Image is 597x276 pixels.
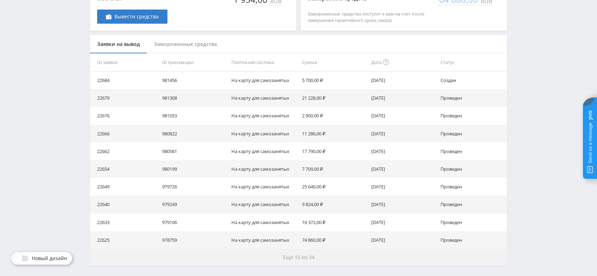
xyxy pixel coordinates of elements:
div: Заявки на вывод [90,35,147,54]
td: 981053 [159,107,229,124]
td: На карту для самозанятых [229,125,299,142]
td: 22676 [90,107,159,124]
td: Проведен [438,89,507,107]
th: ID транзакции [159,53,229,71]
div: Замороженные средства [147,35,224,54]
td: 21 228,00 ₽ [299,89,368,107]
td: 979106 [159,213,229,231]
td: 979249 [159,195,229,213]
th: ID заявки [90,53,159,71]
td: 981456 [159,71,229,89]
td: 74 860,00 ₽ [299,231,368,249]
td: Проведен [438,195,507,213]
td: [DATE] [368,142,438,160]
td: 7 709,00 ₽ [299,160,368,178]
td: [DATE] [368,195,438,213]
th: Статус [438,53,507,71]
td: Проведен [438,213,507,231]
td: Проведен [438,231,507,249]
td: Проведен [438,178,507,195]
td: 22684 [90,71,159,89]
td: На карту для самозанятых [229,160,299,178]
th: Сумма [299,53,368,71]
td: 9 824,00 ₽ [299,195,368,213]
td: 980822 [159,125,229,142]
td: Проведен [438,107,507,124]
td: 980199 [159,160,229,178]
td: На карту для самозанятых [229,213,299,231]
td: [DATE] [368,125,438,142]
td: 22625 [90,231,159,249]
td: Создан [438,71,507,89]
td: Проведен [438,160,507,178]
td: 978759 [159,231,229,249]
td: На карту для самозанятых [229,195,299,213]
td: 981308 [159,89,229,107]
td: [DATE] [368,231,438,249]
td: 980581 [159,142,229,160]
a: Вывести средства [97,10,167,24]
td: 22640 [90,195,159,213]
td: 22649 [90,178,159,195]
td: [DATE] [368,160,438,178]
th: Дата [368,53,438,71]
th: Платежная система [229,53,299,71]
td: 22666 [90,125,159,142]
td: На карту для самозанятых [229,142,299,160]
td: Проведен [438,125,507,142]
span: Ещё 10 из 34 [283,254,314,260]
td: [DATE] [368,107,438,124]
td: [DATE] [368,71,438,89]
td: 22679 [90,89,159,107]
td: 979726 [159,178,229,195]
td: 16 372,00 ₽ [299,213,368,231]
td: [DATE] [368,178,438,195]
span: Новый дизайн [32,256,67,261]
td: [DATE] [368,213,438,231]
td: На карту для самозанятых [229,178,299,195]
td: Проведен [438,142,507,160]
td: На карту для самозанятых [229,107,299,124]
td: 25 640,00 ₽ [299,178,368,195]
td: 17 790,00 ₽ [299,142,368,160]
td: На карту для самозанятых [229,231,299,249]
td: [DATE] [368,89,438,107]
td: 5 700,00 ₽ [299,71,368,89]
td: 22662 [90,142,159,160]
span: Вывести средства [114,14,159,19]
p: Замороженные средства поступят к вам на счет после завершения гарантийного срока заказа [308,11,431,24]
td: 2 900,00 ₽ [299,107,368,124]
button: Ещё 10 из 34 [90,249,507,266]
td: 11 286,00 ₽ [299,125,368,142]
td: 22654 [90,160,159,178]
td: 22633 [90,213,159,231]
td: На карту для самозанятых [229,71,299,89]
td: На карту для самозанятых [229,89,299,107]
